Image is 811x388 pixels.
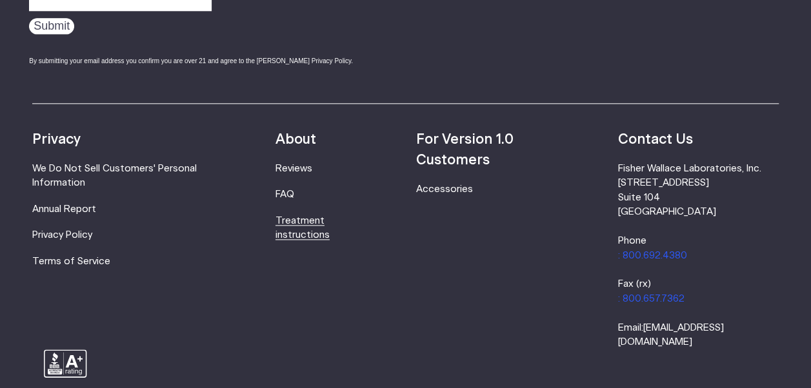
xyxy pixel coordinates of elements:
[618,323,724,347] a: [EMAIL_ADDRESS][DOMAIN_NAME]
[29,18,74,34] input: Submit
[29,56,384,66] div: By submitting your email address you confirm you are over 21 and agree to the [PERSON_NAME] Priva...
[32,230,92,240] a: Privacy Policy
[275,164,312,173] a: Reviews
[416,184,473,194] a: Accessories
[275,216,330,240] a: Treatment instructions
[32,204,96,214] a: Annual Report
[32,164,197,188] a: We Do Not Sell Customers' Personal Information
[416,133,513,167] strong: For Version 1.0 Customers
[32,257,110,266] a: Terms of Service
[275,133,316,146] strong: About
[32,133,81,146] strong: Privacy
[618,294,685,304] a: Call via 8x8
[275,189,294,199] a: FAQ
[618,162,779,349] li: Fisher Wallace Laboratories, Inc. [STREET_ADDRESS] Suite 104 [GEOGRAPHIC_DATA] Phone Fax (rx) Email:
[618,251,687,260] a: Call via 8x8
[618,133,693,146] strong: Contact Us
